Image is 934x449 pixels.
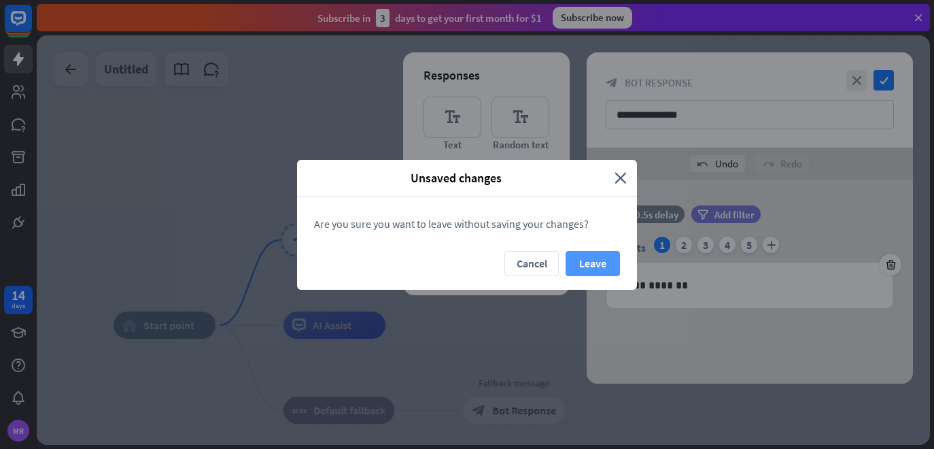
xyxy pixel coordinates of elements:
[314,217,589,231] span: Are you sure you want to leave without saving your changes?
[615,170,627,186] i: close
[11,5,52,46] button: Open LiveChat chat widget
[566,251,620,276] button: Leave
[307,170,604,186] span: Unsaved changes
[504,251,559,276] button: Cancel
